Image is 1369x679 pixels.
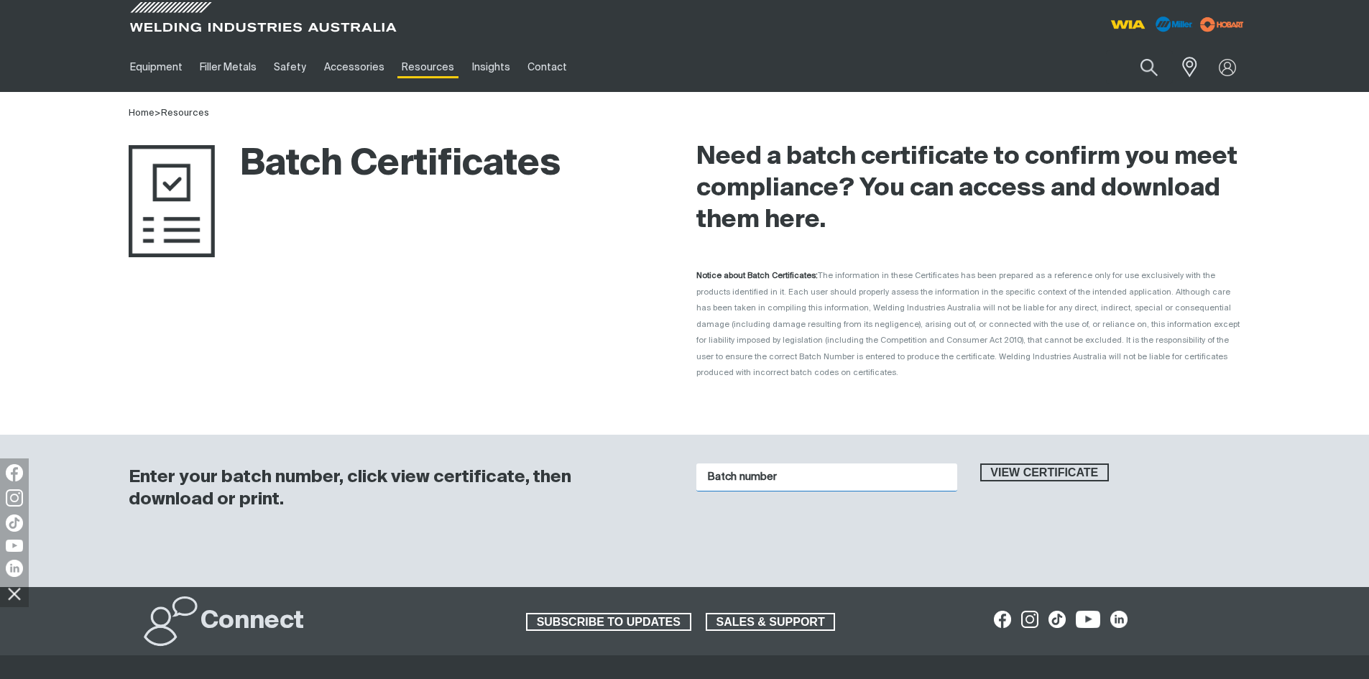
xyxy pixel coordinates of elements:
h2: Connect [200,606,304,637]
input: Product name or item number... [1106,50,1173,84]
nav: Main [121,42,967,92]
a: Resources [393,42,463,92]
a: Insights [463,42,518,92]
a: Resources [161,108,209,118]
img: YouTube [6,540,23,552]
h2: Need a batch certificate to confirm you meet compliance? You can access and download them here. [696,142,1241,236]
img: LinkedIn [6,560,23,577]
a: Equipment [121,42,191,92]
a: Filler Metals [191,42,265,92]
img: miller [1196,14,1248,35]
img: Instagram [6,489,23,507]
a: Contact [519,42,576,92]
button: View certificate [980,463,1110,482]
a: Safety [265,42,315,92]
a: Accessories [315,42,393,92]
img: TikTok [6,514,23,532]
a: SUBSCRIBE TO UPDATES [526,613,691,632]
img: hide socials [2,581,27,606]
h3: Enter your batch number, click view certificate, then download or print. [129,466,659,511]
button: Search products [1125,50,1174,84]
a: Home [129,108,155,118]
h1: Batch Certificates [129,142,561,188]
img: Facebook [6,464,23,481]
a: SALES & SUPPORT [706,613,836,632]
strong: Notice about Batch Certificates: [696,272,818,280]
span: SALES & SUPPORT [707,613,834,632]
span: > [155,108,161,118]
span: SUBSCRIBE TO UPDATES [527,613,690,632]
span: The information in these Certificates has been prepared as a reference only for use exclusively w... [696,272,1240,377]
span: View certificate [982,463,1108,482]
